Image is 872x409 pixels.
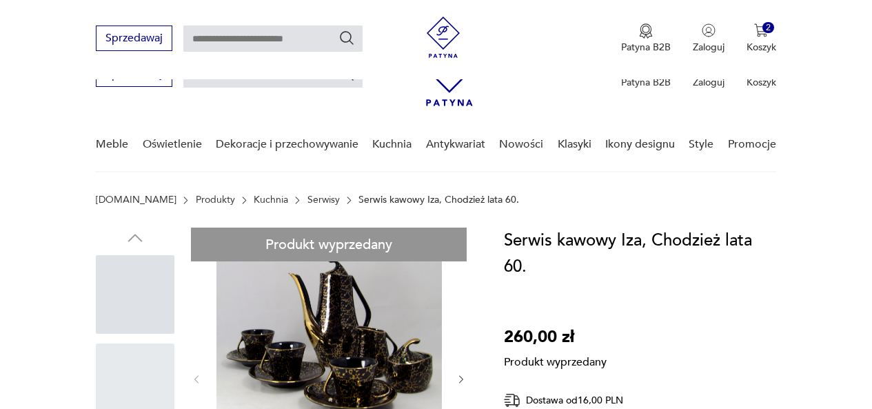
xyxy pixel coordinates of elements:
img: Ikonka użytkownika [702,23,716,37]
a: Meble [96,118,128,171]
button: 2Koszyk [747,23,776,54]
a: Promocje [728,118,776,171]
button: Sprzedawaj [96,26,172,51]
img: Ikona koszyka [754,23,768,37]
a: Style [689,118,713,171]
p: Koszyk [747,76,776,89]
a: Ikona medaluPatyna B2B [621,23,671,54]
p: Patyna B2B [621,76,671,89]
a: Serwisy [307,194,340,206]
a: Nowości [499,118,543,171]
button: Zaloguj [693,23,724,54]
a: Oświetlenie [143,118,202,171]
div: 2 [762,22,774,34]
p: Produkt wyprzedany [504,350,607,370]
a: Antykwariat [426,118,485,171]
p: Zaloguj [693,41,724,54]
img: Ikona medalu [639,23,653,39]
a: Kuchnia [372,118,412,171]
img: Patyna - sklep z meblami i dekoracjami vintage [423,17,464,58]
p: Patyna B2B [621,41,671,54]
button: Patyna B2B [621,23,671,54]
p: Zaloguj [693,76,724,89]
h1: Serwis kawowy Iza, Chodzież lata 60. [504,228,776,280]
button: Szukaj [338,30,355,46]
img: Ikona dostawy [504,392,520,409]
p: Serwis kawowy Iza, Chodzież lata 60. [358,194,519,206]
a: Klasyki [558,118,591,171]
a: Produkty [196,194,235,206]
a: Sprzedawaj [96,34,172,44]
p: 260,00 zł [504,324,607,350]
a: Ikony designu [605,118,675,171]
a: Kuchnia [254,194,288,206]
p: Koszyk [747,41,776,54]
a: [DOMAIN_NAME] [96,194,176,206]
a: Sprzedawaj [96,70,172,80]
a: Dekoracje i przechowywanie [216,118,358,171]
div: Dostawa od 16,00 PLN [504,392,669,409]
